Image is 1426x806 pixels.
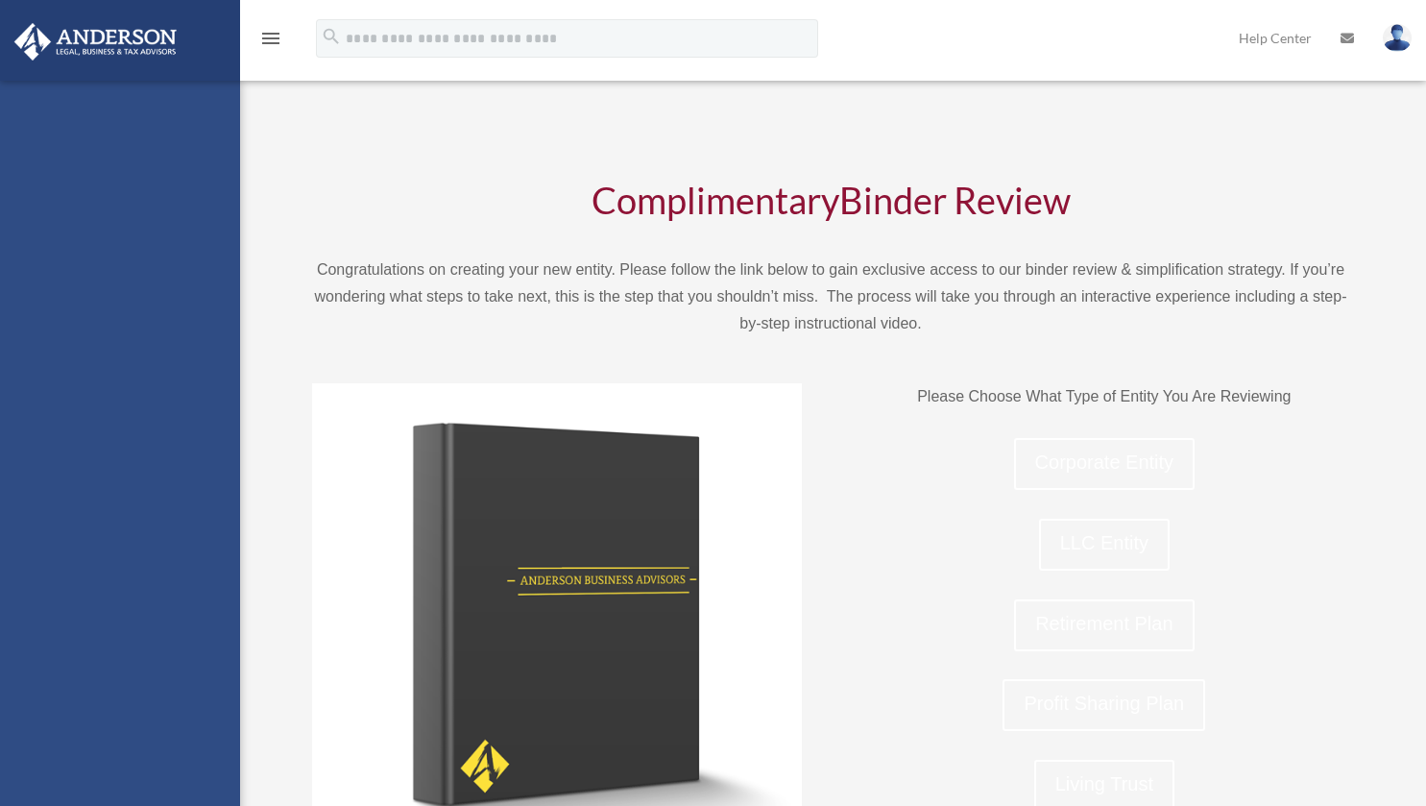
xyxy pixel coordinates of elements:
[859,383,1349,410] p: Please Choose What Type of Entity You Are Reviewing
[592,178,839,222] span: Complimentary
[1014,438,1196,490] a: Corporate Entity
[1014,599,1194,651] a: Retirement Plan
[312,256,1349,337] p: Congratulations on creating your new entity. Please follow the link below to gain exclusive acces...
[9,23,182,61] img: Anderson Advisors Platinum Portal
[259,34,282,50] a: menu
[839,178,1071,222] span: Binder Review
[321,26,342,47] i: search
[1003,679,1205,731] a: Profit Sharing Plan
[1383,24,1412,52] img: User Pic
[259,27,282,50] i: menu
[1039,519,1170,571] a: LLC Entity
